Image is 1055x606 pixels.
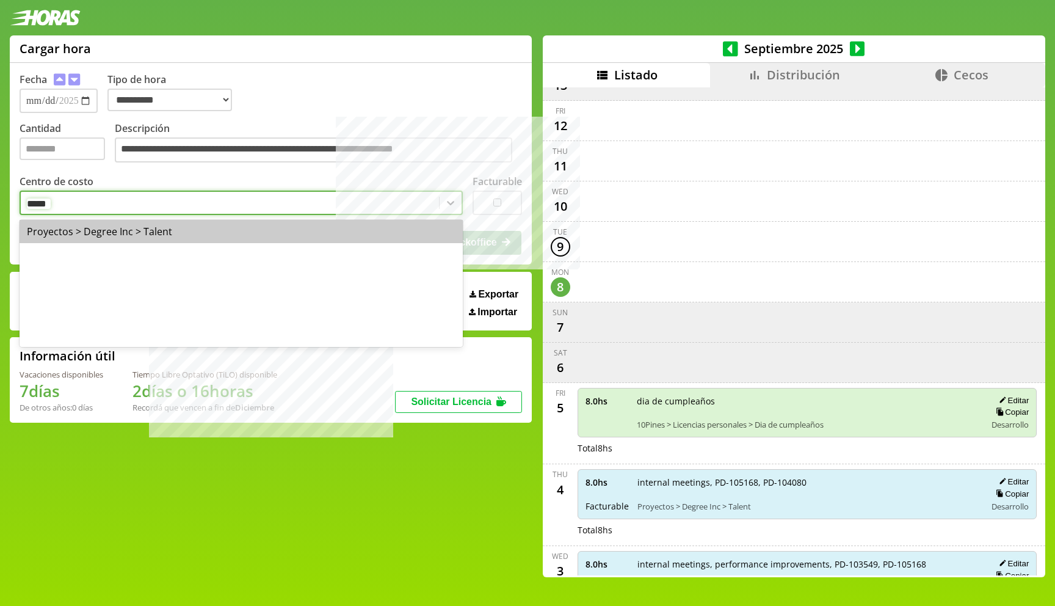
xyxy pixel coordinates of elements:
span: 8.0 hs [586,558,629,570]
span: internal meetings, performance improvements, PD-103549, PD-105168 [637,558,978,570]
div: 12 [551,116,570,136]
div: 5 [551,398,570,418]
h1: Cargar hora [20,40,91,57]
div: Vacaciones disponibles [20,369,103,380]
span: 8.0 hs [586,476,629,488]
div: Thu [553,469,568,480]
span: Cecos [954,67,988,83]
div: 8 [551,277,570,297]
img: logotipo [10,10,81,26]
button: Solicitar Licencia [395,391,522,413]
span: Facturable [586,500,629,512]
span: 10Pines > Licencias personales > Dia de cumpleaños [637,419,978,430]
div: 7 [551,318,570,337]
h1: 2 días o 16 horas [132,380,277,402]
span: Desarrollo [992,501,1029,512]
span: Septiembre 2025 [738,40,850,57]
label: Fecha [20,73,47,86]
button: Editar [995,395,1029,406]
div: Tiempo Libre Optativo (TiLO) disponible [132,369,277,380]
span: Distribución [767,67,840,83]
div: scrollable content [543,87,1045,575]
span: Listado [614,67,658,83]
div: Wed [552,551,568,561]
h2: Información útil [20,348,115,364]
h1: 7 días [20,380,103,402]
div: Proyectos > Degree Inc > Talent [20,220,463,243]
div: Recordá que vencen a fin de [132,402,277,413]
label: Cantidad [20,122,115,166]
button: Copiar [992,489,1029,499]
span: Importar [477,307,517,318]
label: Descripción [115,122,522,166]
div: De otros años: 0 días [20,402,103,413]
textarea: Descripción [115,137,512,163]
div: Fri [556,106,565,116]
span: Proyectos > Degree Inc > Talent [637,501,978,512]
div: Sun [553,307,568,318]
button: Copiar [992,571,1029,581]
input: Cantidad [20,137,105,160]
span: Exportar [478,289,518,300]
div: 9 [551,237,570,257]
div: Total 8 hs [578,524,1037,536]
button: Copiar [992,407,1029,417]
span: internal meetings, PD-105168, PD-104080 [637,476,978,488]
button: Exportar [466,288,522,301]
div: Sat [554,348,567,358]
div: Mon [551,267,569,277]
div: Tue [553,227,567,237]
button: Editar [995,558,1029,569]
span: dia de cumpleaños [637,395,978,407]
div: 11 [551,156,570,176]
span: Solicitar Licencia [411,396,491,407]
div: 6 [551,358,570,378]
div: 3 [551,561,570,581]
b: Diciembre [235,402,274,413]
label: Tipo de hora [107,73,242,113]
button: Editar [995,476,1029,487]
select: Tipo de hora [107,89,232,111]
div: Fri [556,388,565,398]
div: Total 8 hs [578,442,1037,454]
span: Desarrollo [992,419,1029,430]
label: Facturable [473,175,522,188]
label: Centro de costo [20,175,93,188]
div: 4 [551,480,570,499]
div: 10 [551,197,570,216]
div: Wed [552,186,568,197]
span: 8.0 hs [586,395,628,407]
div: Thu [553,146,568,156]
